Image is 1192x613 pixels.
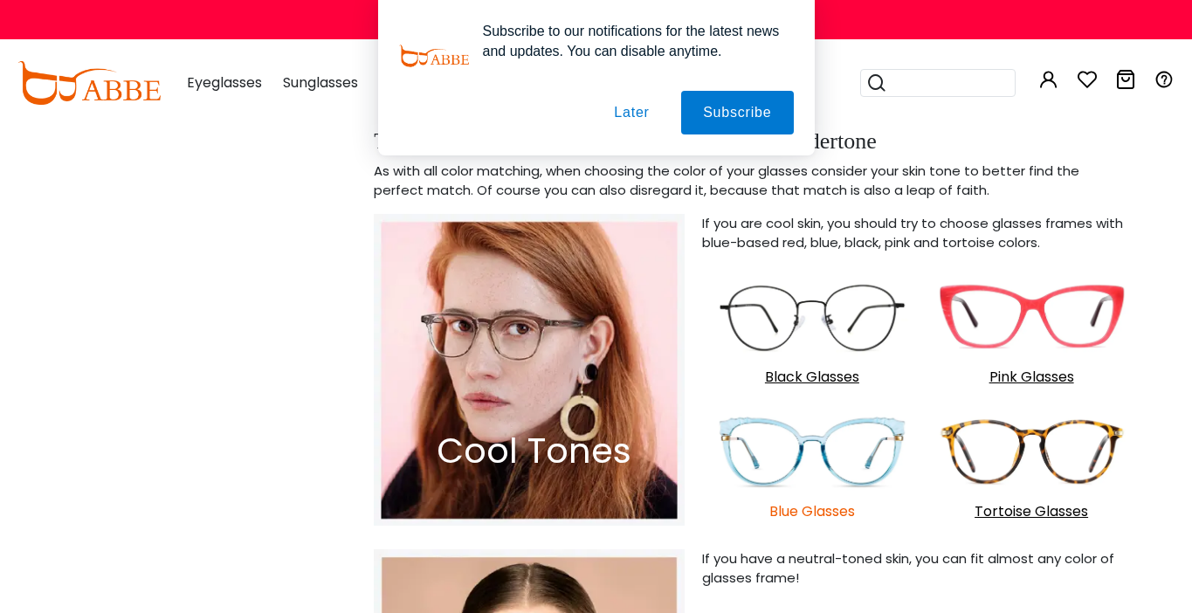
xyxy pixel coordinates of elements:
button: Later [592,91,671,134]
p: Pink Glasses [931,368,1133,387]
img: blue glasses [711,401,913,502]
a: Black Glasses [711,306,913,387]
div: Subscribe to our notifications for the latest news and updates. You can disable anytime. [469,21,794,61]
p: Blue Glasses [711,502,913,521]
a: Blue Glasses [711,440,913,520]
img: black glasses [711,266,913,368]
a: Tortoise Glasses [931,440,1133,520]
p: Cool Tones [374,441,693,460]
img: pink glasses [931,266,1133,368]
button: Subscribe [681,91,793,134]
p: If you have a neutral-toned skin, you can fit almost any color of glasses frame! [702,549,1132,588]
img: Tortoise glasses [931,401,1133,502]
img: notification icon [399,21,469,91]
p: Black Glasses [711,368,913,387]
p: Tortoise Glasses [931,502,1133,521]
p: If you are cool skin, you should try to choose glasses frames with blue-based red, blue, black, p... [702,214,1132,252]
p: As with all color matching, when choosing the color of your glasses consider your skin tone to be... [374,162,1133,200]
a: Pink Glasses [931,306,1133,387]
